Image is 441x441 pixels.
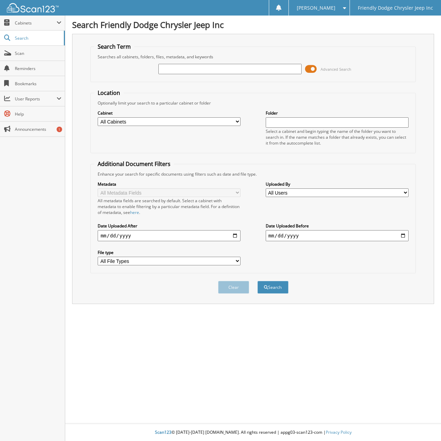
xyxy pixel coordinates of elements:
div: 1 [57,127,62,132]
span: Advanced Search [321,67,351,72]
span: Search [15,35,60,41]
div: © [DATE]-[DATE] [DOMAIN_NAME]. All rights reserved | appg03-scan123-com | [65,424,441,441]
label: Cabinet [98,110,241,116]
button: Search [257,281,288,294]
label: Folder [266,110,409,116]
div: Searches all cabinets, folders, files, metadata, and keywords [94,54,412,60]
input: start [98,230,241,241]
span: User Reports [15,96,57,102]
label: Date Uploaded After [98,223,241,229]
img: scan123-logo-white.svg [7,3,59,12]
span: Help [15,111,61,117]
iframe: Chat Widget [406,408,441,441]
button: Clear [218,281,249,294]
h1: Search Friendly Dodge Chrysler Jeep Inc [72,19,434,30]
a: here [130,209,139,215]
span: Scan123 [155,429,171,435]
span: [PERSON_NAME] [297,6,335,10]
legend: Location [94,89,124,97]
label: Metadata [98,181,241,187]
label: Date Uploaded Before [266,223,409,229]
div: Enhance your search for specific documents using filters such as date and file type. [94,171,412,177]
label: File type [98,249,241,255]
legend: Search Term [94,43,134,50]
span: Cabinets [15,20,57,26]
div: All metadata fields are searched by default. Select a cabinet with metadata to enable filtering b... [98,198,241,215]
input: end [266,230,409,241]
span: Announcements [15,126,61,132]
span: Scan [15,50,61,56]
legend: Additional Document Filters [94,160,174,168]
div: Select a cabinet and begin typing the name of the folder you want to search in. If the name match... [266,128,409,146]
span: Bookmarks [15,81,61,87]
label: Uploaded By [266,181,409,187]
span: Reminders [15,66,61,71]
a: Privacy Policy [326,429,352,435]
div: Optionally limit your search to a particular cabinet or folder [94,100,412,106]
span: Friendly Dodge Chrysler Jeep Inc [358,6,433,10]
